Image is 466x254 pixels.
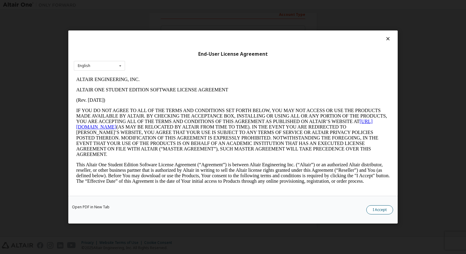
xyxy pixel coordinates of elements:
a: Open PDF in New Tab [72,205,109,209]
a: [URL][DOMAIN_NAME] [2,44,299,55]
div: English [78,64,90,68]
p: IF YOU DO NOT AGREE TO ALL OF THE TERMS AND CONDITIONS SET FORTH BELOW, YOU MAY NOT ACCESS OR USE... [2,34,316,83]
p: ALTAIR ONE STUDENT EDITION SOFTWARE LICENSE AGREEMENT [2,13,316,18]
div: End-User License Agreement [74,51,392,57]
p: ALTAIR ENGINEERING, INC. [2,2,316,8]
button: I Accept [366,205,393,214]
p: (Rev. [DATE]) [2,23,316,29]
p: This Altair One Student Edition Software License Agreement (“Agreement”) is between Altair Engine... [2,88,316,110]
